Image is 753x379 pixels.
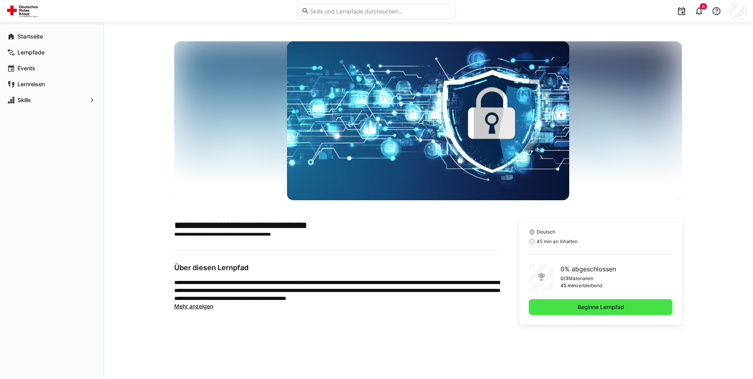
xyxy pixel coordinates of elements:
[568,275,593,282] p: Materialien
[576,282,602,289] p: verbleibend
[537,229,555,235] span: Deutsch
[576,303,625,311] span: Beginne Lernpfad
[529,299,673,315] button: Beginne Lernpfad
[560,282,576,289] p: 45 min
[174,263,500,272] h3: Über diesen Lernpfad
[537,238,578,245] span: 45 min an Inhalten
[174,303,213,309] span: Mehr anzeigen
[309,8,451,15] input: Skills und Lernpfade durchsuchen…
[702,4,705,9] span: 6
[560,264,616,274] p: 0% abgeschlossen
[560,275,568,282] p: 0/3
